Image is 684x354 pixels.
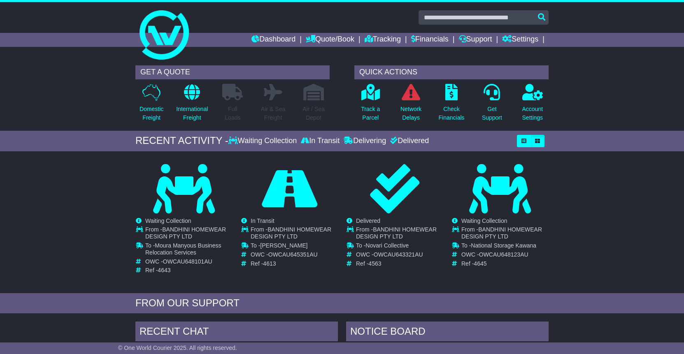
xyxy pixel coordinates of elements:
[261,105,285,122] p: Air & Sea Freight
[145,242,221,256] span: Moura Manyous Business Relocation Services
[251,226,337,242] td: From -
[368,260,381,267] span: 4563
[411,33,449,47] a: Financials
[474,260,486,267] span: 4645
[439,105,465,122] p: Check Financials
[251,242,337,251] td: To -
[251,33,295,47] a: Dashboard
[145,258,232,267] td: OWC -
[346,322,549,344] div: NOTICE BOARD
[163,258,212,265] span: OWCAU648101AU
[251,251,337,260] td: OWC -
[145,217,191,224] span: Waiting Collection
[482,105,502,122] p: Get Support
[260,242,307,249] span: [PERSON_NAME]
[139,83,164,127] a: DomesticFreight
[479,251,528,258] span: OWCAU648123AU
[461,242,548,251] td: To -
[356,242,443,251] td: To -
[140,105,163,122] p: Domestic Freight
[299,137,342,146] div: In Transit
[400,105,421,122] p: Network Delays
[356,217,380,224] span: Delivered
[145,226,226,240] span: BANDHINI HOMEWEAR DESIGN PTY LTD
[461,251,548,260] td: OWC -
[268,251,318,258] span: OWCAU645351AU
[176,105,208,122] p: International Freight
[222,105,243,122] p: Full Loads
[228,137,299,146] div: Waiting Collection
[118,345,237,351] span: © One World Courier 2025. All rights reserved.
[145,267,232,274] td: Ref -
[158,267,170,273] span: 4643
[356,260,443,267] td: Ref -
[522,105,543,122] p: Account Settings
[459,33,492,47] a: Support
[251,226,331,240] span: BANDHINI HOMEWEAR DESIGN PTY LTD
[461,217,507,224] span: Waiting Collection
[365,242,409,249] span: Novari Collective
[263,260,276,267] span: 4613
[251,260,337,267] td: Ref -
[354,65,549,79] div: QUICK ACTIONS
[356,226,443,242] td: From -
[135,135,228,147] div: RECENT ACTIVITY -
[356,251,443,260] td: OWC -
[374,251,423,258] span: OWCAU643321AU
[145,242,232,258] td: To -
[145,226,232,242] td: From -
[302,105,325,122] p: Air / Sea Depot
[400,83,422,127] a: NetworkDelays
[342,137,388,146] div: Delivering
[361,83,380,127] a: Track aParcel
[306,33,354,47] a: Quote/Book
[438,83,465,127] a: CheckFinancials
[135,65,330,79] div: GET A QUOTE
[388,137,429,146] div: Delivered
[135,297,549,309] div: FROM OUR SUPPORT
[471,242,536,249] span: National Storage Kawana
[361,105,380,122] p: Track a Parcel
[356,226,437,240] span: BANDHINI HOMEWEAR DESIGN PTY LTD
[135,322,338,344] div: RECENT CHAT
[461,226,542,240] span: BANDHINI HOMEWEAR DESIGN PTY LTD
[365,33,401,47] a: Tracking
[522,83,544,127] a: AccountSettings
[176,83,208,127] a: InternationalFreight
[461,226,548,242] td: From -
[251,217,275,224] span: In Transit
[482,83,503,127] a: GetSupport
[502,33,538,47] a: Settings
[461,260,548,267] td: Ref -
